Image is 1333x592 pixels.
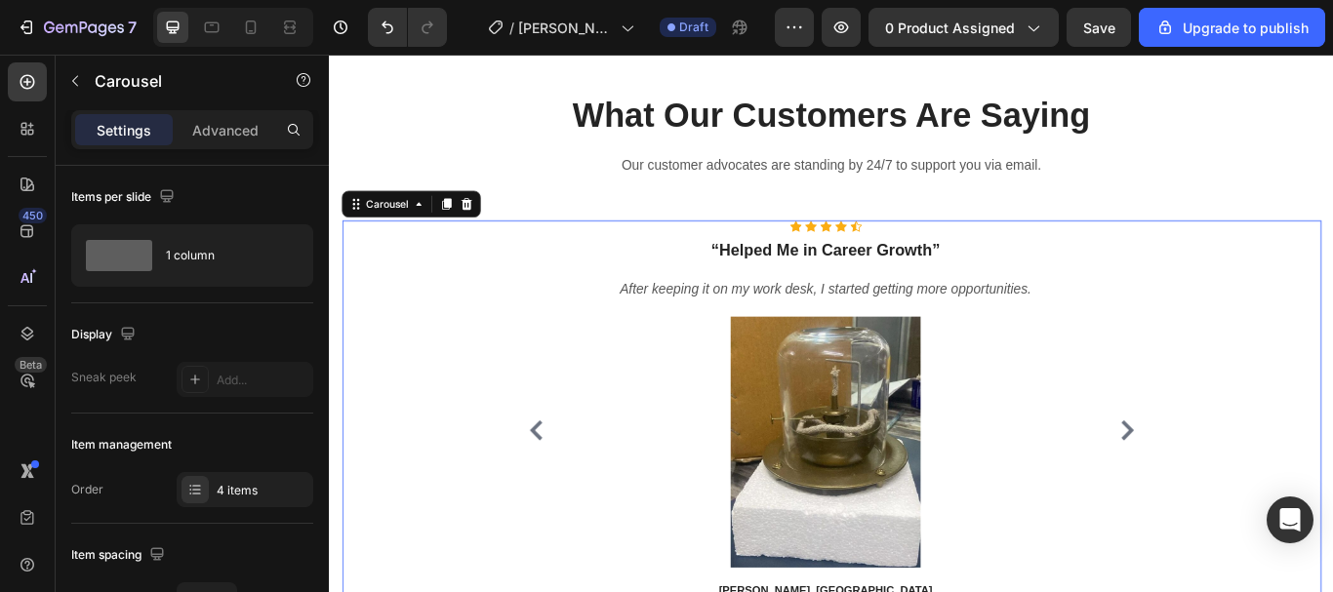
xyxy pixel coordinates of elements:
div: 1 column [166,233,285,278]
div: Upgrade to publish [1155,18,1309,38]
i: After keeping it on my work desk, I started getting more opportunities. [339,264,819,281]
p: 7 [128,16,137,39]
button: Upgrade to publish [1139,8,1325,47]
span: Draft [679,19,708,36]
div: 450 [19,208,47,223]
div: Order [71,481,103,498]
p: What Our Customers Are Saying [17,46,1154,97]
div: Beta [15,357,47,373]
button: Carousel Next Arrow [914,422,946,454]
p: Advanced [192,120,259,140]
span: Save [1083,20,1115,36]
span: [PERSON_NAME] dhan combo [518,18,613,38]
button: 7 [8,8,145,47]
button: 0 product assigned [868,8,1059,47]
div: 4 items [217,482,308,499]
div: Open Intercom Messenger [1267,496,1313,543]
span: / [509,18,514,38]
div: Display [71,322,140,348]
div: Sneak peek [71,369,137,386]
iframe: Design area [329,55,1333,592]
p: Carousel [95,69,261,93]
p: Settings [97,120,151,140]
h3: “Helped Me in Career Growth” [210,215,947,243]
div: Items per slide [71,184,179,211]
button: Carousel Back Arrow [225,422,257,454]
div: Item management [71,436,172,454]
div: Item spacing [71,542,169,569]
button: Save [1067,8,1131,47]
div: Undo/Redo [368,8,447,47]
div: Carousel [39,166,97,183]
span: 0 product assigned [885,18,1015,38]
p: Our customer advocates are standing by 24/7 to support you via email. [17,116,1154,144]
